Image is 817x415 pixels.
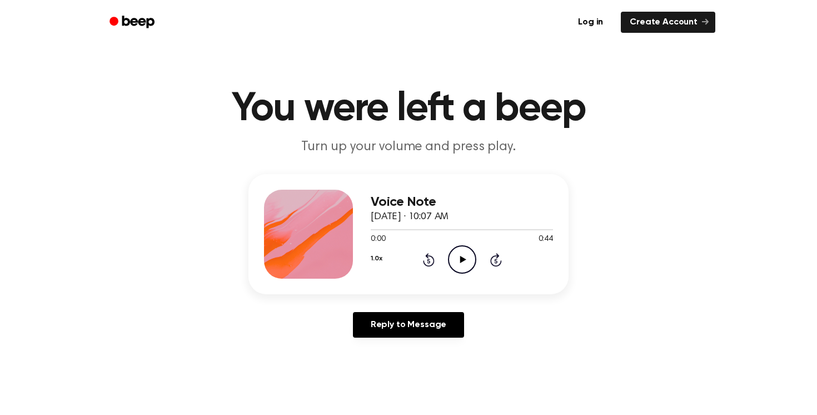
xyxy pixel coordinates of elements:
[567,9,614,35] a: Log in
[539,234,553,245] span: 0:44
[124,89,693,129] h1: You were left a beep
[371,234,385,245] span: 0:00
[371,212,449,222] span: [DATE] · 10:07 AM
[371,249,382,268] button: 1.0x
[353,312,464,338] a: Reply to Message
[195,138,622,156] p: Turn up your volume and press play.
[371,195,553,210] h3: Voice Note
[621,12,715,33] a: Create Account
[102,12,165,33] a: Beep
